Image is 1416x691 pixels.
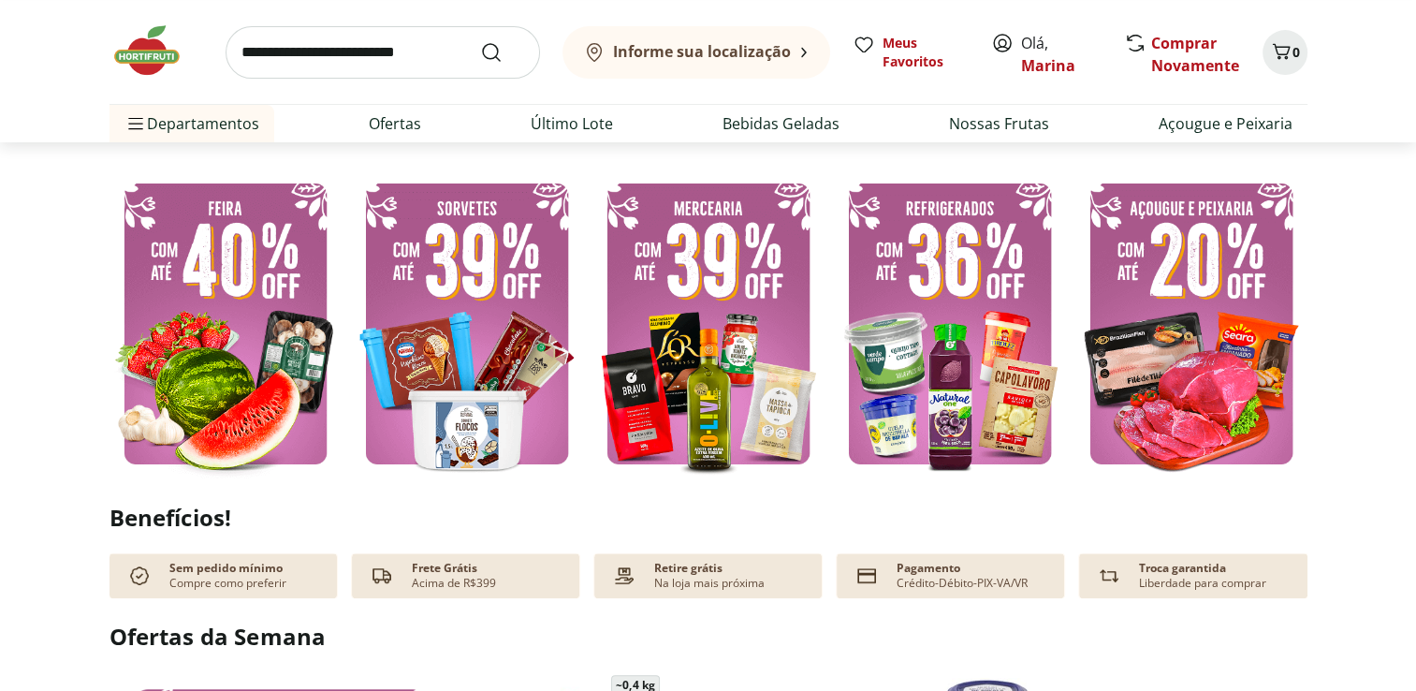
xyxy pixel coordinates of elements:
[169,561,283,576] p: Sem pedido mínimo
[124,101,147,146] button: Menu
[1159,112,1292,135] a: Açougue e Peixaria
[1075,169,1307,478] img: açougue
[531,112,613,135] a: Último Lote
[367,561,397,591] img: truck
[654,561,723,576] p: Retire grátis
[369,112,421,135] a: Ofertas
[109,505,1307,531] h2: Benefícios!
[109,621,1307,653] h2: Ofertas da Semana
[562,26,830,79] button: Informe sua localização
[109,169,342,478] img: feira
[109,22,203,79] img: Hortifruti
[609,561,639,591] img: payment
[654,576,765,591] p: Na loja mais próxima
[480,41,525,64] button: Submit Search
[723,112,839,135] a: Bebidas Geladas
[852,561,882,591] img: card
[1139,561,1226,576] p: Troca garantida
[1021,55,1075,76] a: Marina
[883,34,969,71] span: Meus Favoritos
[412,576,496,591] p: Acima de R$399
[897,576,1028,591] p: Crédito-Débito-PIX-VA/VR
[949,112,1049,135] a: Nossas Frutas
[1139,576,1266,591] p: Liberdade para comprar
[124,561,154,591] img: check
[1292,43,1300,61] span: 0
[613,41,791,62] b: Informe sua localização
[169,576,286,591] p: Compre como preferir
[226,26,540,79] input: search
[351,169,583,478] img: sorvete
[897,561,960,576] p: Pagamento
[1151,33,1239,76] a: Comprar Novamente
[1094,561,1124,591] img: Devolução
[124,101,259,146] span: Departamentos
[1263,30,1307,75] button: Carrinho
[834,169,1066,478] img: resfriados
[592,169,825,478] img: mercearia
[412,561,477,576] p: Frete Grátis
[1021,32,1104,77] span: Olá,
[853,34,969,71] a: Meus Favoritos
